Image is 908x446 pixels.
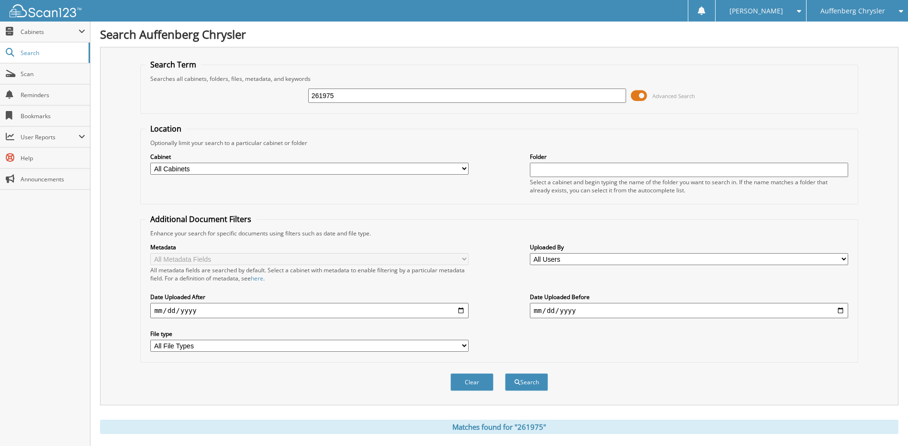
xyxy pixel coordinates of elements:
[150,153,469,161] label: Cabinet
[530,153,848,161] label: Folder
[146,59,201,70] legend: Search Term
[150,293,469,301] label: Date Uploaded After
[146,214,256,224] legend: Additional Document Filters
[729,8,783,14] span: [PERSON_NAME]
[150,303,469,318] input: start
[21,112,85,120] span: Bookmarks
[21,154,85,162] span: Help
[10,4,81,17] img: scan123-logo-white.svg
[150,243,469,251] label: Metadata
[530,243,848,251] label: Uploaded By
[450,373,493,391] button: Clear
[150,266,469,282] div: All metadata fields are searched by default. Select a cabinet with metadata to enable filtering b...
[146,123,186,134] legend: Location
[150,330,469,338] label: File type
[530,178,848,194] div: Select a cabinet and begin typing the name of the folder you want to search in. If the name match...
[505,373,548,391] button: Search
[100,26,898,42] h1: Search Auffenberg Chrysler
[21,175,85,183] span: Announcements
[652,92,695,100] span: Advanced Search
[21,49,84,57] span: Search
[146,75,852,83] div: Searches all cabinets, folders, files, metadata, and keywords
[21,28,78,36] span: Cabinets
[251,274,263,282] a: here
[21,91,85,99] span: Reminders
[146,229,852,237] div: Enhance your search for specific documents using filters such as date and file type.
[820,8,885,14] span: Auffenberg Chrysler
[530,293,848,301] label: Date Uploaded Before
[530,303,848,318] input: end
[21,70,85,78] span: Scan
[21,133,78,141] span: User Reports
[146,139,852,147] div: Optionally limit your search to a particular cabinet or folder
[100,420,898,434] div: Matches found for "261975"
